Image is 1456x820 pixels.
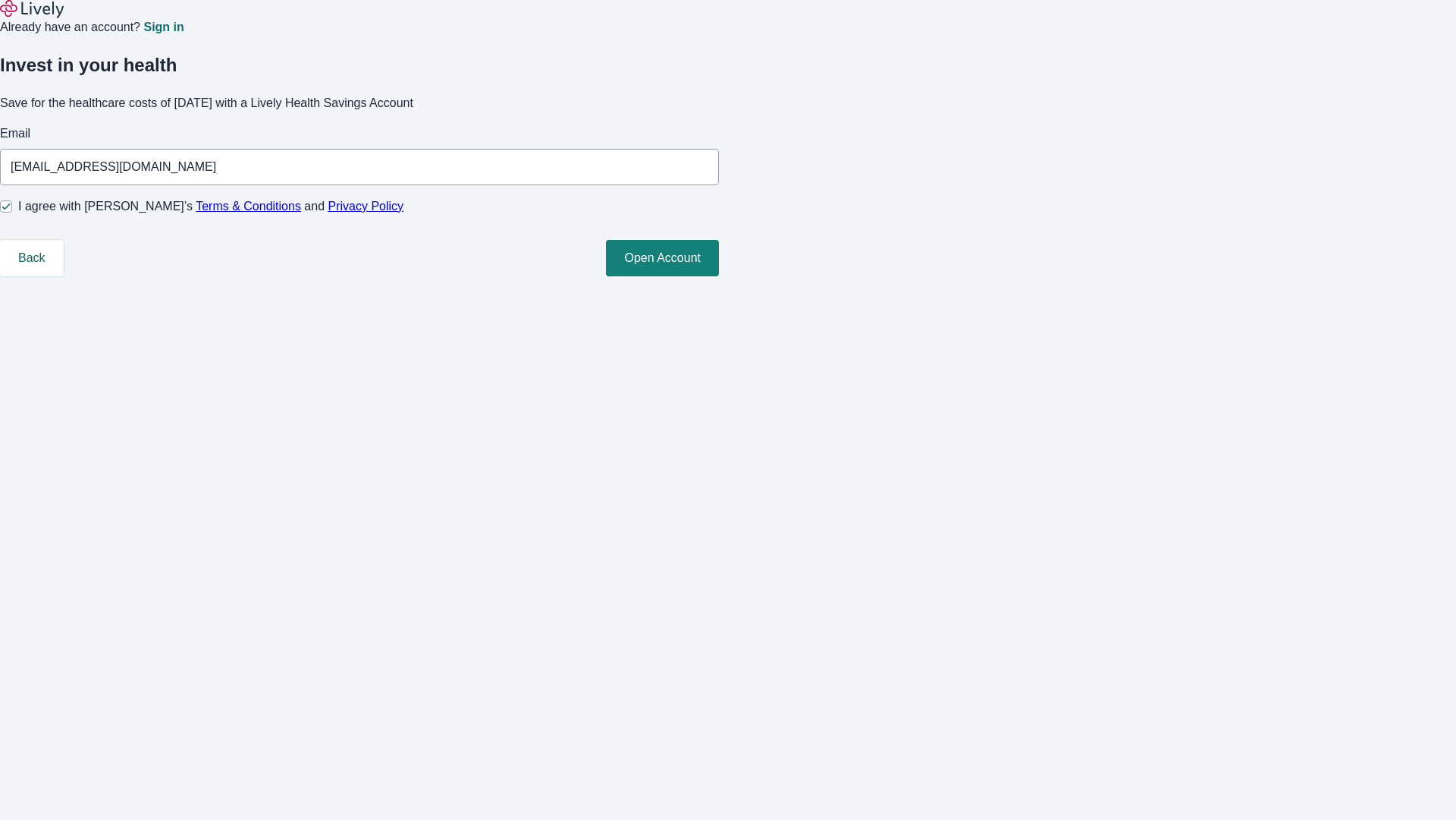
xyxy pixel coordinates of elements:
a: Privacy Policy [328,200,404,213]
a: Terms & Conditions [196,200,301,213]
button: Open Account [606,240,719,276]
span: I agree with [PERSON_NAME]’s and [18,197,403,216]
a: Sign in [143,21,184,33]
